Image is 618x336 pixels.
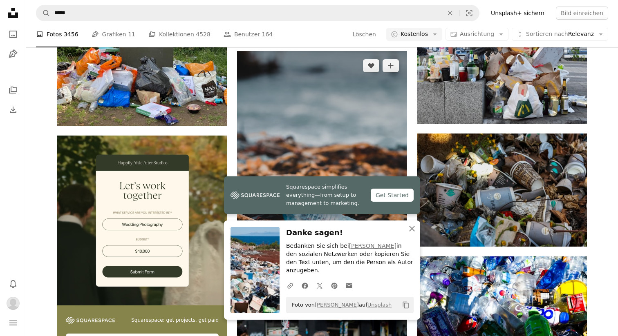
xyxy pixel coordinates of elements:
[131,317,219,324] span: Squarespace: get projects, get paid
[5,26,21,42] a: Fotos
[386,28,442,41] button: Kostenlos
[371,189,414,202] div: Get Started
[5,5,21,23] a: Startseite — Unsplash
[363,59,379,72] button: Gefällt mir
[92,21,135,47] a: Grafiken 11
[288,298,392,312] span: Foto von auf
[349,243,396,249] a: [PERSON_NAME]
[399,298,413,312] button: In die Zwischenablage kopieren
[5,82,21,98] a: Kollektionen
[5,315,21,331] button: Menü
[286,227,414,239] h3: Danke sagen!
[298,277,312,294] a: Auf Facebook teilen
[5,276,21,292] button: Benachrichtigungen
[36,5,479,21] form: Finden Sie Bildmaterial auf der ganzen Webseite
[262,30,273,39] span: 164
[401,30,428,38] span: Kostenlos
[327,277,342,294] a: Auf Pinterest teilen
[286,242,414,275] p: Bedanken Sie sich bei in den sozialen Netzwerken oder kopieren Sie den Text unten, um den die Per...
[224,21,273,47] a: Benutzer 164
[128,30,135,39] span: 11
[383,59,399,72] button: Zu Kollektion hinzufügen
[5,295,21,312] button: Profil
[446,28,508,41] button: Ausrichtung
[57,58,227,65] a: Müllsäcke auf grünem Rasen
[237,174,407,182] a: blaue Plastikflasche auf braunen getrockneten Blättern
[57,136,227,305] img: file-1747939393036-2c53a76c450aimage
[417,309,587,316] a: Sprite Plastikflasche auf dem Tisch
[36,5,50,21] button: Unsplash suchen
[148,21,210,47] a: Kollektionen 4528
[5,46,21,62] a: Grafiken
[417,134,587,247] img: weißer und schwarzer Keramikbecher auf weißem und schwarzem Keramikbecher
[196,30,210,39] span: 4528
[224,176,420,214] a: Squarespace simplifies everything—from setup to management to marketing.Get Started
[342,277,356,294] a: Via E-Mail teilen teilen
[231,189,280,201] img: file-1747939142011-51e5cc87e3c9
[486,7,549,20] a: Unsplash+ sichern
[312,277,327,294] a: Auf Twitter teilen
[367,302,392,308] a: Unsplash
[512,28,608,41] button: Sortieren nachRelevanz
[526,31,568,37] span: Sortieren nach
[459,5,479,21] button: Visuelle Suche
[417,63,587,71] a: weiße Plastiktüten auf grauem Betonboden
[237,51,407,306] img: blaue Plastikflasche auf braunen getrockneten Blättern
[352,28,376,41] button: Löschen
[417,186,587,194] a: weißer und schwarzer Keramikbecher auf weißem und schwarzem Keramikbecher
[441,5,459,21] button: Löschen
[460,31,494,37] span: Ausrichtung
[7,297,20,310] img: Avatar von Benutzer Nina Buttmann
[5,102,21,118] a: Bisherige Downloads
[315,302,359,308] a: [PERSON_NAME]
[556,7,608,20] button: Bild einreichen
[417,10,587,124] img: weiße Plastiktüten auf grauem Betonboden
[526,30,594,38] span: Relevanz
[286,183,364,207] span: Squarespace simplifies everything—from setup to management to marketing.
[66,317,115,324] img: file-1747939142011-51e5cc87e3c9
